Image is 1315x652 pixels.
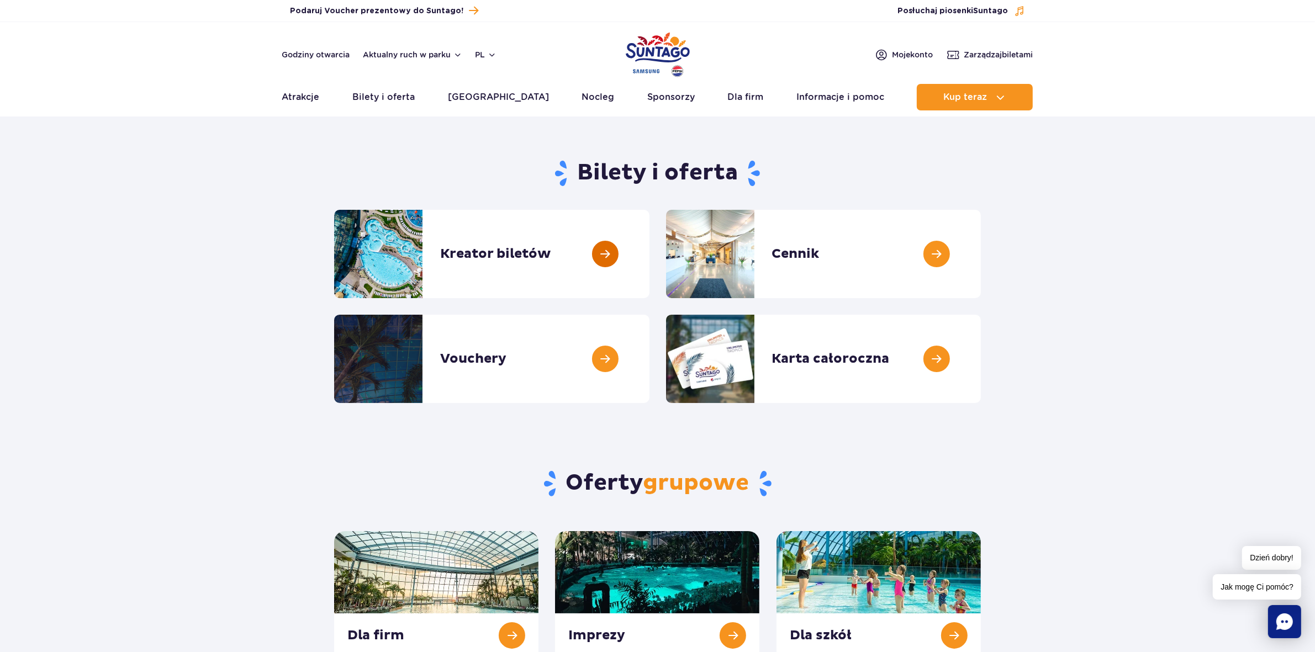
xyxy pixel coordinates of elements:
[898,6,1025,17] button: Posłuchaj piosenkiSuntago
[898,6,1008,17] span: Posłuchaj piosenki
[291,6,464,17] span: Podaruj Voucher prezentowy do Suntago!
[647,84,695,110] a: Sponsorzy
[917,84,1033,110] button: Kup teraz
[282,49,350,60] a: Godziny otwarcia
[363,50,462,59] button: Aktualny ruch w parku
[892,49,933,60] span: Moje konto
[626,28,690,78] a: Park of Poland
[974,7,1008,15] span: Suntago
[1268,605,1301,638] div: Chat
[334,469,981,498] h2: Oferty
[352,84,415,110] a: Bilety i oferta
[291,3,479,18] a: Podaruj Voucher prezentowy do Suntago!
[282,84,320,110] a: Atrakcje
[727,84,763,110] a: Dla firm
[964,49,1033,60] span: Zarządzaj biletami
[947,48,1033,61] a: Zarządzajbiletami
[796,84,884,110] a: Informacje i pomoc
[582,84,614,110] a: Nocleg
[448,84,549,110] a: [GEOGRAPHIC_DATA]
[875,48,933,61] a: Mojekonto
[334,159,981,188] h1: Bilety i oferta
[476,49,497,60] button: pl
[943,92,987,102] span: Kup teraz
[1213,574,1301,600] span: Jak mogę Ci pomóc?
[1242,546,1301,570] span: Dzień dobry!
[643,469,749,497] span: grupowe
